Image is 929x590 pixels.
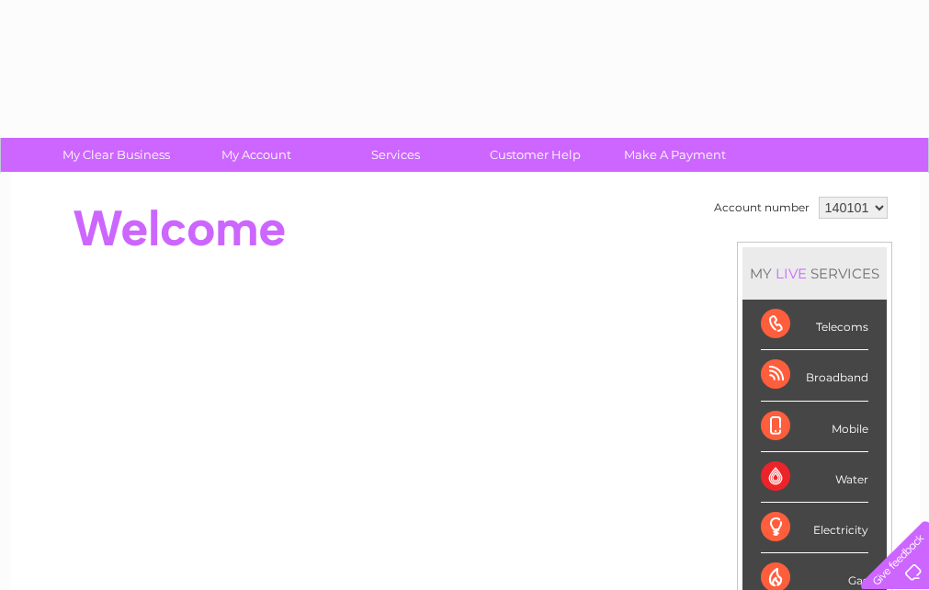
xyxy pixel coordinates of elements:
[761,402,868,452] div: Mobile
[772,265,810,282] div: LIVE
[761,503,868,553] div: Electricity
[40,138,192,172] a: My Clear Business
[742,247,887,300] div: MY SERVICES
[761,452,868,503] div: Water
[761,350,868,401] div: Broadband
[180,138,332,172] a: My Account
[320,138,471,172] a: Services
[709,192,814,223] td: Account number
[761,300,868,350] div: Telecoms
[599,138,751,172] a: Make A Payment
[459,138,611,172] a: Customer Help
